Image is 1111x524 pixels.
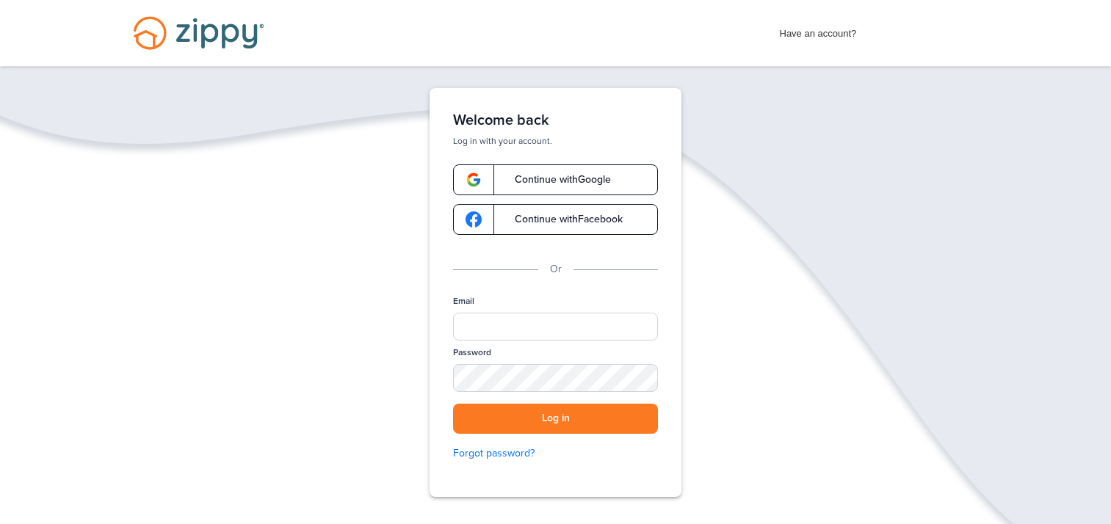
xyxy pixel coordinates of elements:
[453,164,658,195] a: google-logoContinue withGoogle
[453,204,658,235] a: google-logoContinue withFacebook
[453,135,658,147] p: Log in with your account.
[453,346,491,359] label: Password
[550,261,562,277] p: Or
[453,445,658,462] a: Forgot password?
[453,313,658,341] input: Email
[453,364,658,392] input: Password
[453,404,658,434] button: Log in
[500,214,623,225] span: Continue with Facebook
[466,172,482,188] img: google-logo
[453,112,658,129] h1: Welcome back
[453,295,474,308] label: Email
[466,211,482,228] img: google-logo
[500,175,611,185] span: Continue with Google
[780,18,857,42] span: Have an account?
